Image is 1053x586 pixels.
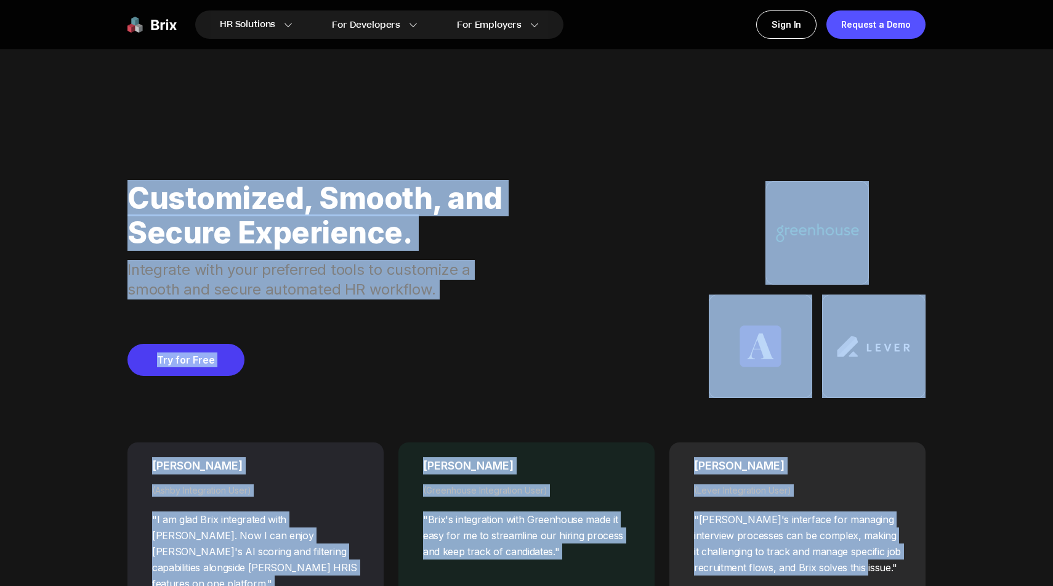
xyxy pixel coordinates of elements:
div: Customized, Smooth, and Secure Experience. [127,181,506,250]
div: (Ashby Integration User) [152,484,359,497]
div: Integrate with your preferred tools to customize a smooth and secure automated HR workflow. [127,260,506,299]
span: HR Solutions [220,15,275,35]
div: "[PERSON_NAME]'s interface for managing interview processes can be complex, making it challenging... [694,511,901,576]
a: Sign In [756,10,817,39]
a: Try for Free [127,344,244,376]
a: Request a Demo [826,10,926,39]
div: (Lever Integration User) [694,484,901,497]
div: [PERSON_NAME] [152,457,359,474]
div: (Greenhouse Integration User) [423,484,630,497]
div: [PERSON_NAME] [423,457,630,474]
div: [PERSON_NAME] [694,457,901,474]
span: For Employers [457,18,522,31]
div: "Brix's integration with Greenhouse made it easy for me to streamline our hiring process and keep... [423,511,630,560]
span: For Developers [332,18,400,31]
